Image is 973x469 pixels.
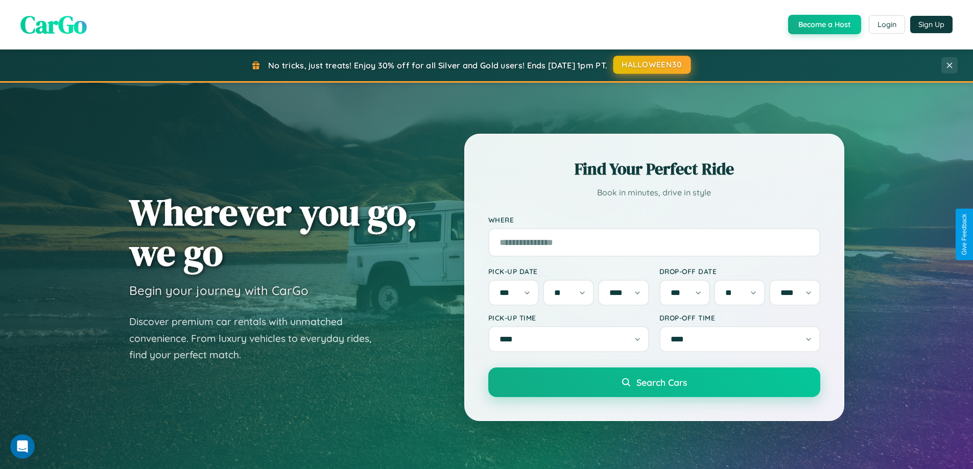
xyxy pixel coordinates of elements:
[488,367,820,397] button: Search Cars
[129,313,385,363] p: Discover premium car rentals with unmatched convenience. From luxury vehicles to everyday rides, ...
[20,8,87,41] span: CarGo
[129,192,417,273] h1: Wherever you go, we go
[869,15,905,34] button: Login
[788,15,861,34] button: Become a Host
[488,313,649,322] label: Pick-up Time
[488,185,820,200] p: Book in minutes, drive in style
[488,158,820,180] h2: Find Your Perfect Ride
[659,267,820,276] label: Drop-off Date
[636,377,687,388] span: Search Cars
[488,267,649,276] label: Pick-up Date
[659,313,820,322] label: Drop-off Time
[613,56,691,74] button: HALLOWEEN30
[268,60,607,70] span: No tricks, just treats! Enjoy 30% off for all Silver and Gold users! Ends [DATE] 1pm PT.
[910,16,953,33] button: Sign Up
[129,283,308,298] h3: Begin your journey with CarGo
[488,215,820,224] label: Where
[10,434,35,459] iframe: Intercom live chat
[961,214,968,255] div: Give Feedback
